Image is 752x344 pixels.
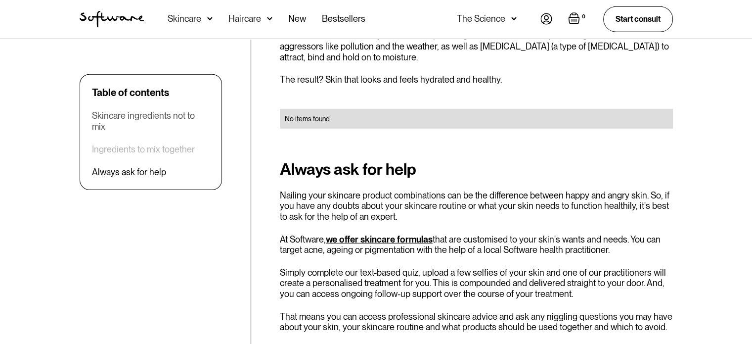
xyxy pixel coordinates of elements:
a: home [80,11,144,28]
div: No items found. [285,114,668,124]
div: The Science [457,14,505,24]
div: 0 [580,12,587,21]
p: is supercharged with ceramides to protect against external aggressors like pollution and the weat... [280,30,673,62]
p: That means you can access professional skincare advice and ask any niggling questions you may hav... [280,311,673,333]
p: Nailing your skincare product combinations can be the difference between happy and angry skin. So... [280,190,673,222]
p: At Software, that are customised to your skin's wants and needs. You can target acne, ageing or p... [280,234,673,255]
a: Ingredients to mix together [92,144,195,155]
a: Always ask for help [92,167,166,178]
a: Open empty cart [568,12,587,26]
a: Start consult [603,6,673,32]
img: arrow down [207,14,213,24]
div: Table of contents [92,87,169,98]
p: The result? Skin that looks and feels hydrated and healthy. [280,74,673,85]
img: Software Logo [80,11,144,28]
a: we offer skincare formulas [326,234,433,245]
a: Skincare ingredients not to mix [92,110,210,132]
img: arrow down [267,14,272,24]
div: Skincare [168,14,201,24]
h2: Always ask for help [280,160,673,178]
img: arrow down [511,14,517,24]
div: Haircare [228,14,261,24]
p: Simply complete our text-based quiz, upload a few selfies of your skin and one of our practitione... [280,267,673,299]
